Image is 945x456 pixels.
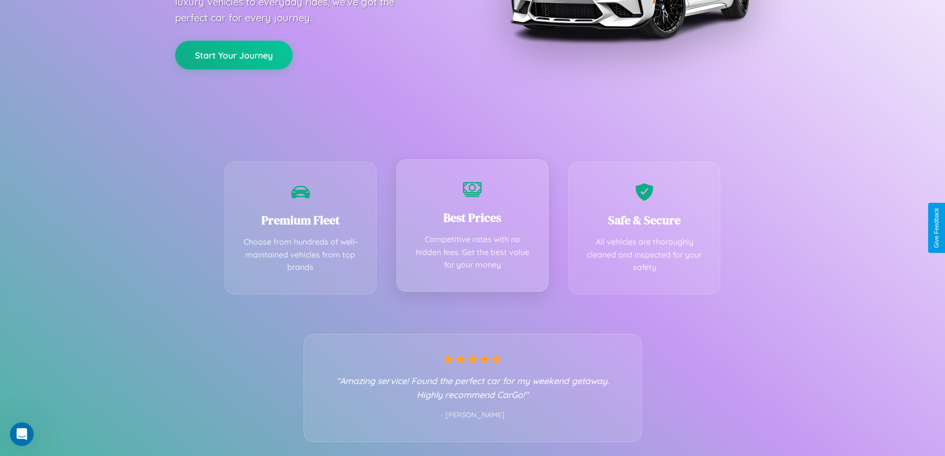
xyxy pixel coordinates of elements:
h3: Best Prices [412,209,533,226]
h3: Safe & Secure [584,212,705,228]
p: Competitive rates with no hidden fees. Get the best value for your money [412,233,533,271]
p: - [PERSON_NAME] [324,409,622,422]
h3: Premium Fleet [240,212,362,228]
p: "Amazing service! Found the perfect car for my weekend getaway. Highly recommend CarGo!" [324,374,622,401]
p: All vehicles are thoroughly cleaned and inspected for your safety [584,236,705,274]
p: Choose from hundreds of well-maintained vehicles from top brands [240,236,362,274]
button: Start Your Journey [175,41,293,69]
iframe: Intercom live chat [10,422,34,446]
div: Give Feedback [933,208,940,248]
